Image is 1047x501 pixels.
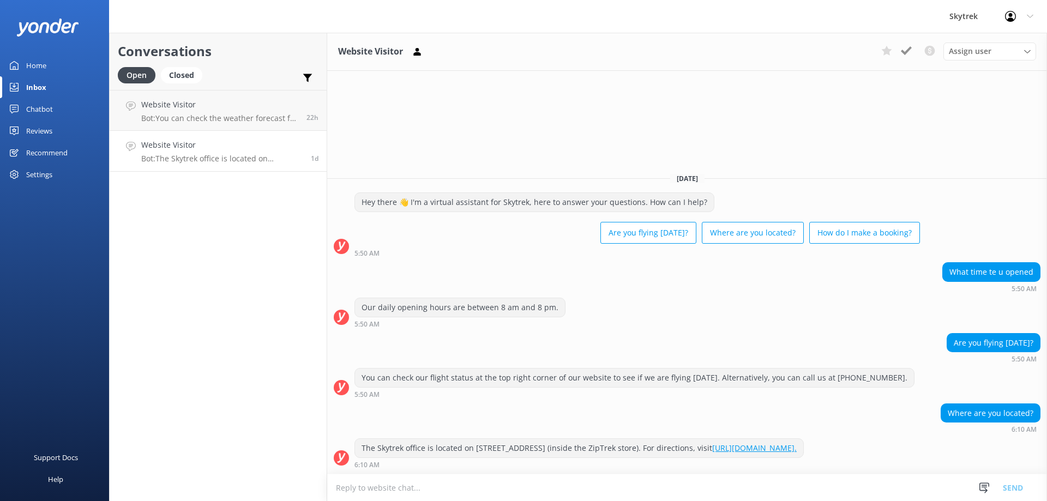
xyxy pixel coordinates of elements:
[354,320,565,328] div: Sep 24 2025 05:50am (UTC +12:00) Pacific/Auckland
[311,154,318,163] span: Sep 24 2025 06:10am (UTC +12:00) Pacific/Auckland
[16,19,79,37] img: yonder-white-logo.png
[26,55,46,76] div: Home
[354,461,804,468] div: Sep 24 2025 06:10am (UTC +12:00) Pacific/Auckland
[712,443,797,453] a: [URL][DOMAIN_NAME].
[943,43,1036,60] div: Assign User
[354,321,380,328] strong: 5:50 AM
[670,174,705,183] span: [DATE]
[338,45,403,59] h3: Website Visitor
[141,113,298,123] p: Bot: You can check the weather forecast for our operations at [DOMAIN_NAME][URL]. If the forecast...
[949,45,991,57] span: Assign user
[942,285,1040,292] div: Sep 24 2025 05:50am (UTC +12:00) Pacific/Auckland
[355,298,565,317] div: Our daily opening hours are between 8 am and 8 pm.
[161,69,208,81] a: Closed
[600,222,696,244] button: Are you flying [DATE]?
[26,142,68,164] div: Recommend
[26,98,53,120] div: Chatbot
[809,222,920,244] button: How do I make a booking?
[355,369,914,387] div: You can check our flight status at the top right corner of our website to see if we are flying [D...
[947,355,1040,363] div: Sep 24 2025 05:50am (UTC +12:00) Pacific/Auckland
[355,193,714,212] div: Hey there 👋 I'm a virtual assistant for Skytrek, here to answer your questions. How can I help?
[306,113,318,122] span: Sep 24 2025 09:07am (UTC +12:00) Pacific/Auckland
[118,67,155,83] div: Open
[947,334,1040,352] div: Are you flying [DATE]?
[1012,356,1037,363] strong: 5:50 AM
[34,446,78,468] div: Support Docs
[1012,286,1037,292] strong: 5:50 AM
[354,249,920,257] div: Sep 24 2025 05:50am (UTC +12:00) Pacific/Auckland
[943,263,1040,281] div: What time te u opened
[141,99,298,111] h4: Website Visitor
[355,439,803,457] div: The Skytrek office is located on [STREET_ADDRESS] (inside the ZipTrek store). For directions, visit
[1012,426,1037,433] strong: 6:10 AM
[26,76,46,98] div: Inbox
[354,250,380,257] strong: 5:50 AM
[941,404,1040,422] div: Where are you located?
[354,390,914,398] div: Sep 24 2025 05:50am (UTC +12:00) Pacific/Auckland
[26,164,52,185] div: Settings
[141,139,303,151] h4: Website Visitor
[118,41,318,62] h2: Conversations
[161,67,202,83] div: Closed
[354,462,380,468] strong: 6:10 AM
[141,154,303,164] p: Bot: The Skytrek office is located on [STREET_ADDRESS] (inside the ZipTrek store). For directions...
[941,425,1040,433] div: Sep 24 2025 06:10am (UTC +12:00) Pacific/Auckland
[48,468,63,490] div: Help
[354,391,380,398] strong: 5:50 AM
[110,90,327,131] a: Website VisitorBot:You can check the weather forecast for our operations at [DOMAIN_NAME][URL]. I...
[118,69,161,81] a: Open
[702,222,804,244] button: Where are you located?
[110,131,327,172] a: Website VisitorBot:The Skytrek office is located on [STREET_ADDRESS] (inside the ZipTrek store). ...
[26,120,52,142] div: Reviews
